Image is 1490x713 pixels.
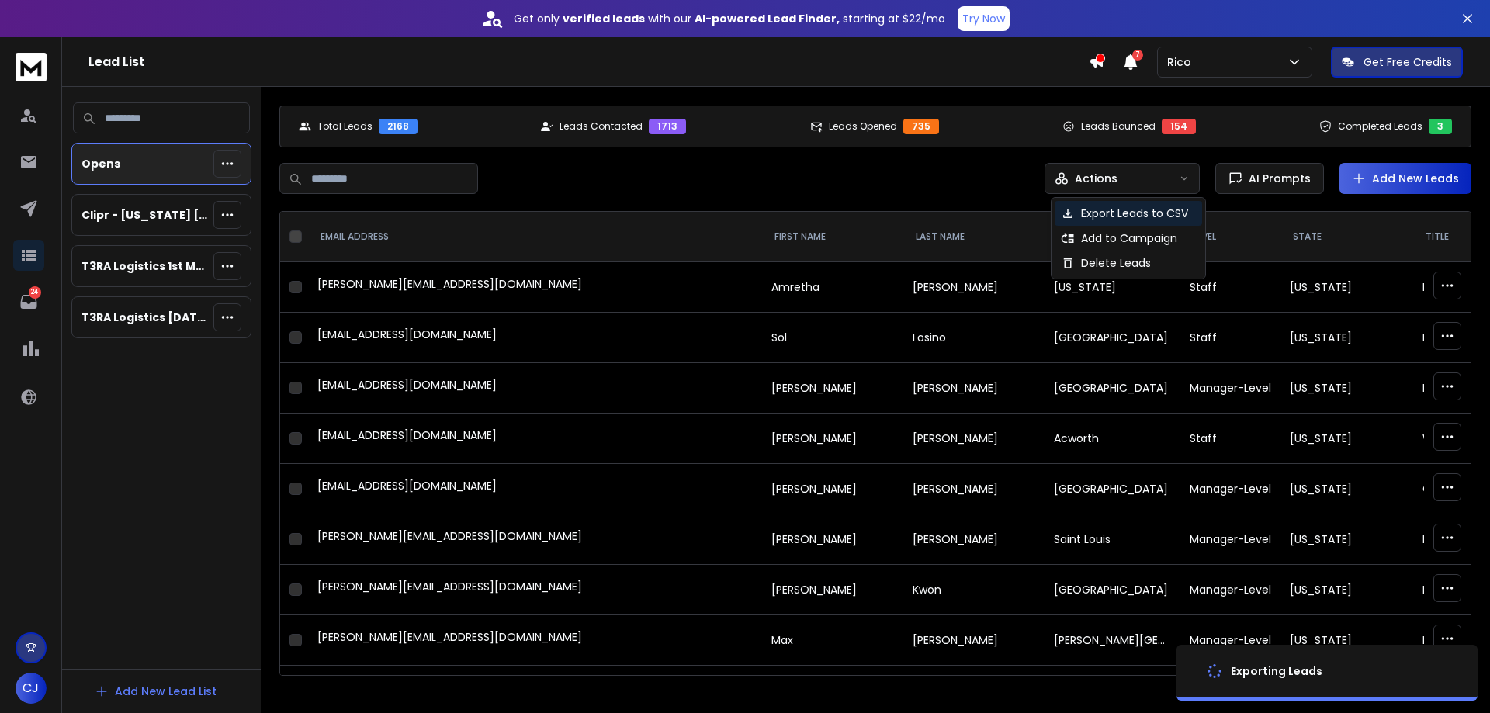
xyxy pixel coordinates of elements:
[903,119,939,134] div: 735
[829,120,897,133] p: Leads Opened
[1045,565,1180,615] td: [GEOGRAPHIC_DATA]
[903,514,1045,565] td: [PERSON_NAME]
[1180,565,1280,615] td: Manager-Level
[1045,514,1180,565] td: Saint Louis
[695,11,840,26] strong: AI-powered Lead Finder,
[308,212,762,262] th: EMAIL ADDRESS
[1180,313,1280,363] td: Staff
[1045,615,1180,666] td: [PERSON_NAME][GEOGRAPHIC_DATA]
[1081,120,1156,133] p: Leads Bounced
[16,673,47,704] button: CJ
[903,615,1045,666] td: [PERSON_NAME]
[1215,163,1324,194] button: AI Prompts
[1180,262,1280,313] td: Staff
[1429,119,1452,134] div: 3
[81,258,207,274] p: T3RA Logistics 1st Month Targets Dir Logistics [DATE]
[317,427,753,449] div: [EMAIL_ADDRESS][DOMAIN_NAME]
[81,310,207,325] p: T3RA Logistics [DATE]
[1352,171,1459,186] a: Add New Leads
[762,464,903,514] td: [PERSON_NAME]
[1081,255,1151,271] p: Delete Leads
[1339,163,1471,194] button: Add New Leads
[560,120,643,133] p: Leads Contacted
[762,363,903,414] td: [PERSON_NAME]
[514,11,945,26] p: Get only with our starting at $22/mo
[962,11,1005,26] p: Try Now
[317,579,753,601] div: [PERSON_NAME][EMAIL_ADDRESS][DOMAIN_NAME]
[81,156,120,171] p: Opens
[762,615,903,666] td: Max
[762,262,903,313] td: Amretha
[1045,414,1180,464] td: Acworth
[903,565,1045,615] td: Kwon
[317,478,753,500] div: [EMAIL_ADDRESS][DOMAIN_NAME]
[1045,464,1180,514] td: [GEOGRAPHIC_DATA]
[1180,514,1280,565] td: Manager-Level
[1331,47,1463,78] button: Get Free Credits
[1045,363,1180,414] td: [GEOGRAPHIC_DATA]
[1180,212,1280,262] th: level
[379,119,418,134] div: 2168
[762,313,903,363] td: Sol
[563,11,645,26] strong: verified leads
[903,363,1045,414] td: [PERSON_NAME]
[762,414,903,464] td: [PERSON_NAME]
[81,207,207,223] p: Clipr - [US_STATE] [US_STATE] [US_STATE] [US_STATE] [US_STATE]
[1180,615,1280,666] td: Manager-Level
[1280,313,1413,363] td: [US_STATE]
[649,119,686,134] div: 1713
[29,286,41,299] p: 24
[317,276,753,298] div: [PERSON_NAME][EMAIL_ADDRESS][DOMAIN_NAME]
[1132,50,1143,61] span: 7
[1180,363,1280,414] td: Manager-Level
[317,528,753,550] div: [PERSON_NAME][EMAIL_ADDRESS][DOMAIN_NAME]
[1180,464,1280,514] td: Manager-Level
[1280,212,1413,262] th: state
[1075,171,1117,186] p: Actions
[1280,363,1413,414] td: [US_STATE]
[1081,230,1177,246] p: Add to Campaign
[317,120,372,133] p: Total Leads
[762,565,903,615] td: [PERSON_NAME]
[1081,206,1188,221] p: Export Leads to CSV
[1280,565,1413,615] td: [US_STATE]
[1280,615,1413,666] td: [US_STATE]
[903,414,1045,464] td: [PERSON_NAME]
[317,377,753,399] div: [EMAIL_ADDRESS][DOMAIN_NAME]
[903,313,1045,363] td: Losino
[958,6,1010,31] button: Try Now
[1280,262,1413,313] td: [US_STATE]
[1180,414,1280,464] td: Staff
[82,676,229,707] button: Add New Lead List
[1045,262,1180,313] td: [US_STATE]
[1242,171,1311,186] span: AI Prompts
[13,286,44,317] a: 24
[1338,120,1422,133] p: Completed Leads
[762,514,903,565] td: [PERSON_NAME]
[1162,119,1196,134] div: 154
[317,327,753,348] div: [EMAIL_ADDRESS][DOMAIN_NAME]
[1167,54,1197,70] p: Rico
[903,262,1045,313] td: [PERSON_NAME]
[1280,414,1413,464] td: [US_STATE]
[903,212,1045,262] th: LAST NAME
[317,629,753,651] div: [PERSON_NAME][EMAIL_ADDRESS][DOMAIN_NAME]
[903,464,1045,514] td: [PERSON_NAME]
[1280,464,1413,514] td: [US_STATE]
[762,212,903,262] th: FIRST NAME
[1364,54,1452,70] p: Get Free Credits
[1231,663,1322,679] div: Exporting Leads
[1280,514,1413,565] td: [US_STATE]
[88,53,1089,71] h1: Lead List
[1045,212,1180,262] th: city
[1045,313,1180,363] td: [GEOGRAPHIC_DATA]
[16,53,47,81] img: logo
